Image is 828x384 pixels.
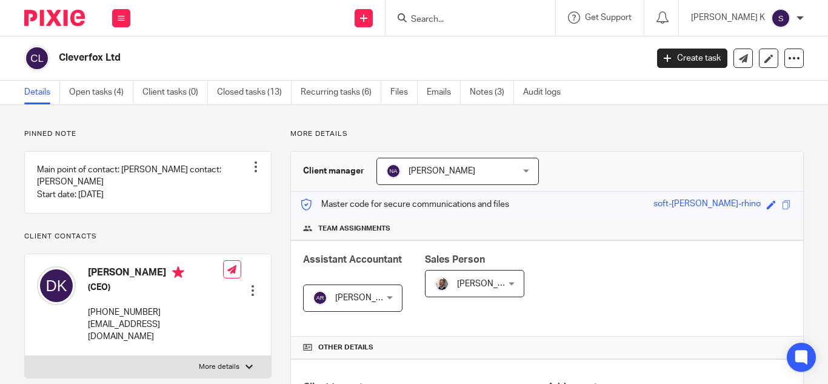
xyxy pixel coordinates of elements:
p: Pinned note [24,129,272,139]
img: svg%3E [313,291,327,305]
img: Matt%20Circle.png [435,277,449,291]
span: [PERSON_NAME] [335,294,402,302]
a: Recurring tasks (6) [301,81,381,104]
a: Closed tasks (13) [217,81,292,104]
a: Files [390,81,418,104]
h2: Cleverfox Ltd [59,52,523,64]
h5: (CEO) [88,281,223,294]
a: Emails [427,81,461,104]
img: svg%3E [771,8,790,28]
h4: [PERSON_NAME] [88,266,223,281]
a: Open tasks (4) [69,81,133,104]
p: More details [199,362,239,372]
p: [EMAIL_ADDRESS][DOMAIN_NAME] [88,318,223,343]
p: [PHONE_NUMBER] [88,306,223,318]
h3: Client manager [303,165,364,177]
p: Master code for secure communications and files [300,198,509,211]
p: More details [290,129,804,139]
span: [PERSON_NAME] [457,280,524,288]
i: Primary [172,266,184,278]
a: Audit logs [523,81,570,104]
input: Search [410,15,519,25]
img: svg%3E [386,164,401,178]
img: Pixie [24,10,85,26]
span: Other details [318,343,373,352]
p: Client contacts [24,232,272,241]
div: soft-[PERSON_NAME]-rhino [653,198,761,212]
span: [PERSON_NAME] [409,167,475,175]
a: Notes (3) [470,81,514,104]
img: svg%3E [37,266,76,305]
a: Client tasks (0) [142,81,208,104]
img: svg%3E [24,45,50,71]
span: Assistant Accountant [303,255,402,264]
a: Details [24,81,60,104]
a: Create task [657,49,727,68]
span: Team assignments [318,224,390,234]
span: Sales Person [425,255,485,264]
